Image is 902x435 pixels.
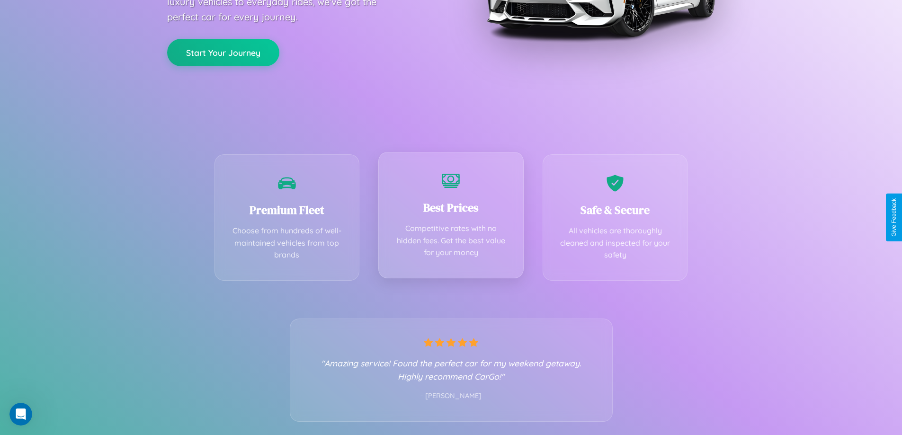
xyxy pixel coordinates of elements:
p: "Amazing service! Found the perfect car for my weekend getaway. Highly recommend CarGo!" [309,356,593,383]
p: Choose from hundreds of well-maintained vehicles from top brands [229,225,345,261]
p: - [PERSON_NAME] [309,390,593,402]
p: All vehicles are thoroughly cleaned and inspected for your safety [557,225,673,261]
h3: Premium Fleet [229,202,345,218]
button: Start Your Journey [167,39,279,66]
p: Competitive rates with no hidden fees. Get the best value for your money [393,222,509,259]
h3: Safe & Secure [557,202,673,218]
div: Give Feedback [891,198,897,237]
h3: Best Prices [393,200,509,215]
iframe: Intercom live chat [9,403,32,426]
